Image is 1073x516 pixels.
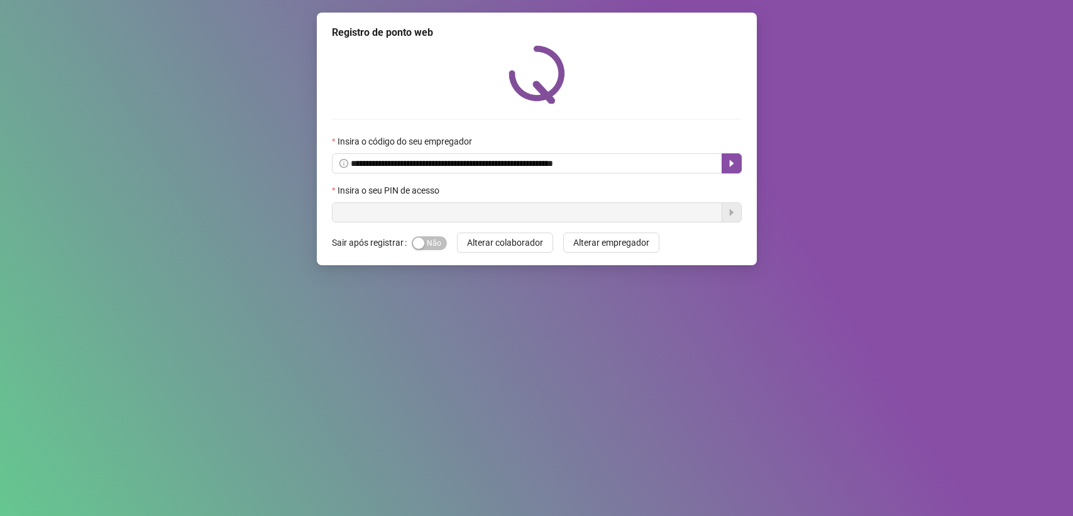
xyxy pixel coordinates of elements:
[727,158,737,168] span: caret-right
[332,25,742,40] div: Registro de ponto web
[467,236,543,250] span: Alterar colaborador
[332,184,448,197] label: Insira o seu PIN de acesso
[339,159,348,168] span: info-circle
[457,233,553,253] button: Alterar colaborador
[509,45,565,104] img: QRPoint
[332,233,412,253] label: Sair após registrar
[563,233,659,253] button: Alterar empregador
[332,134,480,148] label: Insira o código do seu empregador
[573,236,649,250] span: Alterar empregador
